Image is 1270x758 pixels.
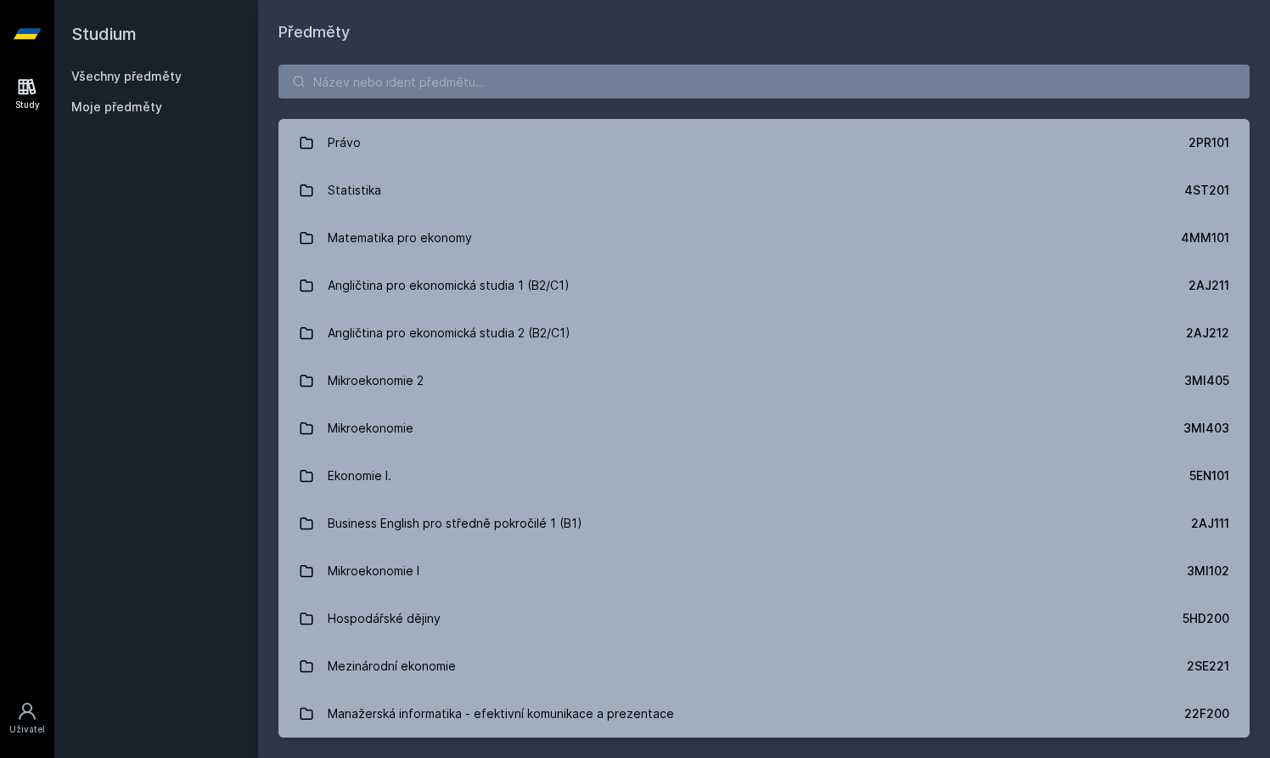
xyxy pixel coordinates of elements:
a: Ekonomie I. 5EN101 [278,452,1250,500]
a: Manažerská informatika - efektivní komunikace a prezentace 22F200 [278,690,1250,738]
div: Ekonomie I. [328,459,391,493]
div: Právo [328,126,361,160]
div: 4ST201 [1184,182,1229,199]
div: Mikroekonomie I [328,554,419,588]
a: Business English pro středně pokročilé 1 (B1) 2AJ111 [278,500,1250,547]
h1: Předměty [278,20,1250,44]
div: 2AJ212 [1186,325,1229,342]
div: 22F200 [1184,705,1229,722]
a: Study [3,68,51,120]
a: Mikroekonomie I 3MI102 [278,547,1250,595]
div: Hospodářské dějiny [328,602,441,636]
a: Angličtina pro ekonomická studia 1 (B2/C1) 2AJ211 [278,262,1250,309]
div: 5HD200 [1183,610,1229,627]
div: Angličtina pro ekonomická studia 2 (B2/C1) [328,316,570,350]
div: Mikroekonomie [328,411,413,445]
div: 3MI405 [1184,372,1229,389]
div: Business English pro středně pokročilé 1 (B1) [328,506,582,540]
div: Manažerská informatika - efektivní komunikace a prezentace [328,697,674,731]
div: 2AJ111 [1191,515,1229,532]
a: Matematika pro ekonomy 4MM101 [278,214,1250,262]
div: Matematika pro ekonomy [328,221,472,255]
a: Hospodářské dějiny 5HD200 [278,595,1250,642]
div: Mezinárodní ekonomie [328,649,456,683]
div: Mikroekonomie 2 [328,364,424,398]
a: Uživatel [3,693,51,744]
div: 4MM101 [1181,229,1229,246]
a: Mikroekonomie 3MI403 [278,404,1250,452]
a: Právo 2PR101 [278,119,1250,167]
input: Název nebo ident předmětu… [278,65,1250,99]
div: 3MI102 [1187,563,1229,580]
div: 2SE221 [1187,658,1229,675]
div: 2AJ211 [1189,277,1229,294]
a: Všechny předměty [71,69,182,83]
div: Uživatel [9,723,45,736]
div: 5EN101 [1189,467,1229,484]
div: Angličtina pro ekonomická studia 1 (B2/C1) [328,269,570,303]
a: Statistika 4ST201 [278,167,1250,214]
a: Mezinárodní ekonomie 2SE221 [278,642,1250,690]
a: Mikroekonomie 2 3MI405 [278,357,1250,404]
a: Angličtina pro ekonomická studia 2 (B2/C1) 2AJ212 [278,309,1250,357]
div: 2PR101 [1189,134,1229,151]
div: Study [15,99,40,111]
span: Moje předměty [71,99,162,116]
div: 3MI403 [1183,420,1229,437]
div: Statistika [328,173,381,207]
